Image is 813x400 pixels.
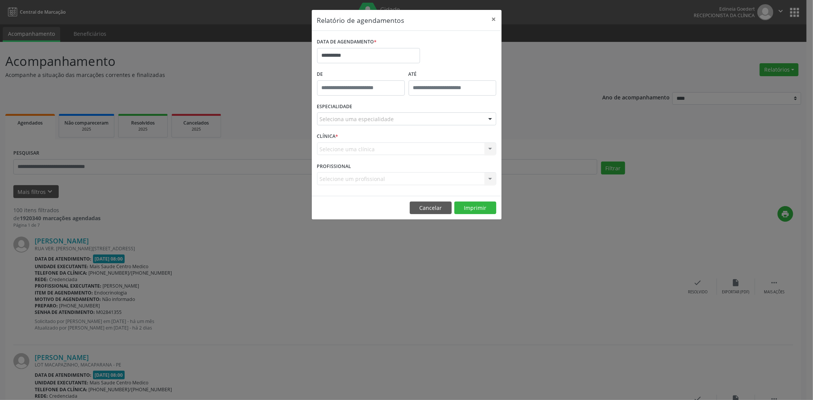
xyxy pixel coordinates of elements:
label: ATÉ [409,69,496,80]
label: DATA DE AGENDAMENTO [317,36,377,48]
button: Cancelar [410,202,452,214]
button: Imprimir [454,202,496,214]
h5: Relatório de agendamentos [317,15,404,25]
label: ESPECIALIDADE [317,101,353,113]
label: CLÍNICA [317,131,338,142]
button: Close [486,10,502,29]
label: PROFISSIONAL [317,160,351,172]
span: Seleciona uma especialidade [320,115,394,123]
label: De [317,69,405,80]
